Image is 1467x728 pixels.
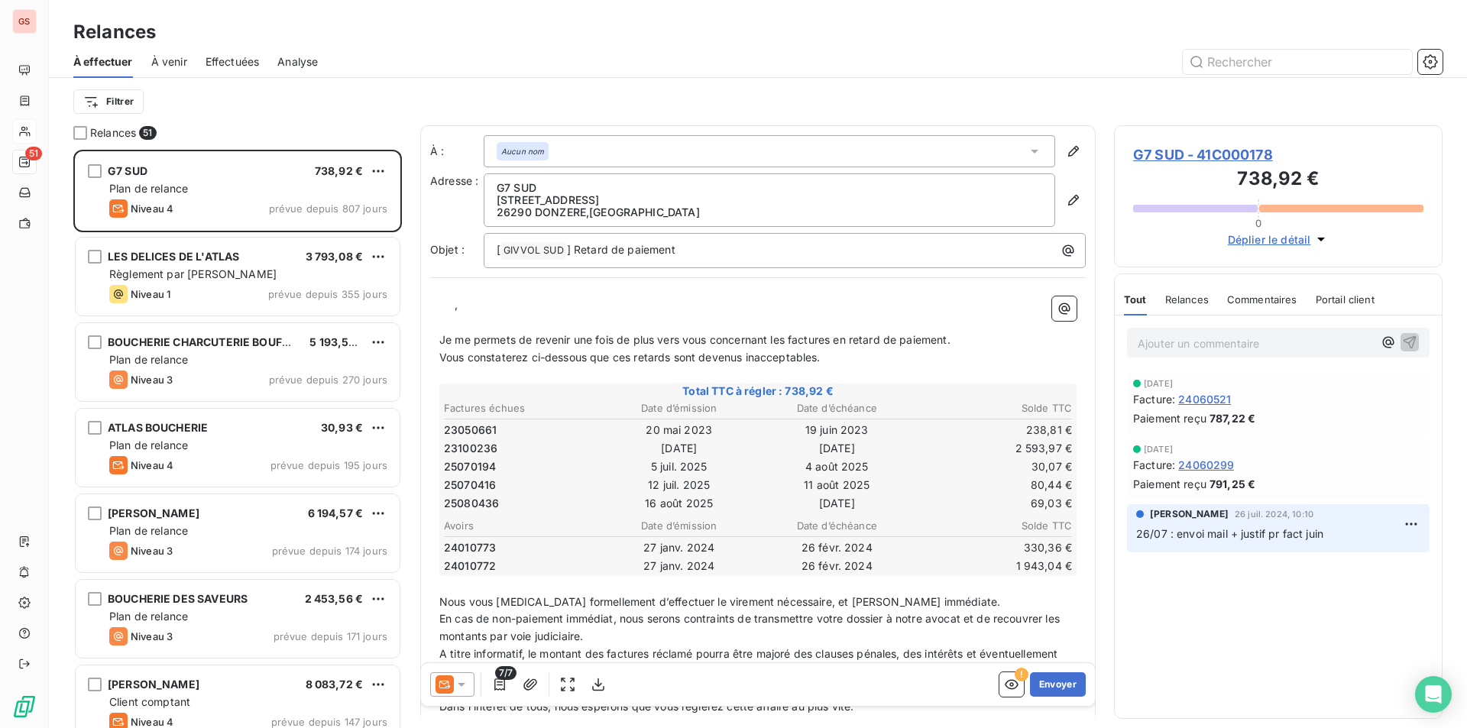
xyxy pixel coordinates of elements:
[109,267,277,280] span: Règlement par [PERSON_NAME]
[131,288,170,300] span: Niveau 1
[601,495,758,512] td: 16 août 2025
[131,459,173,471] span: Niveau 4
[439,351,821,364] span: Vous constaterez ci-dessous que ces retards sont devenus inacceptables.
[759,518,915,534] th: Date d’échéance
[917,477,1074,493] td: 80,44 €
[1133,391,1175,407] span: Facture :
[759,440,915,457] td: [DATE]
[1144,445,1173,454] span: [DATE]
[1133,410,1206,426] span: Paiement reçu
[444,496,499,511] span: 25080436
[109,695,190,708] span: Client comptant
[131,545,173,557] span: Niveau 3
[601,458,758,475] td: 5 juil. 2025
[601,518,758,534] th: Date d’émission
[268,288,387,300] span: prévue depuis 355 jours
[601,422,758,438] td: 20 mai 2023
[497,243,500,256] span: [
[73,89,144,114] button: Filtrer
[601,539,758,556] td: 27 janv. 2024
[109,610,188,623] span: Plan de relance
[501,146,544,157] em: Aucun nom
[759,539,915,556] td: 26 févr. 2024
[306,678,364,691] span: 8 083,72 €
[1136,527,1323,540] span: 26/07 : envoi mail + justif pr fact juin
[443,539,600,556] td: 24010773
[444,441,497,456] span: 23100236
[497,206,1042,218] p: 26290 DONZERE , [GEOGRAPHIC_DATA]
[1144,379,1173,388] span: [DATE]
[315,164,363,177] span: 738,92 €
[270,459,387,471] span: prévue depuis 195 jours
[274,630,387,642] span: prévue depuis 171 jours
[442,383,1074,399] span: Total TTC à régler : 738,92 €
[131,374,173,386] span: Niveau 3
[444,422,497,438] span: 23050661
[277,54,318,70] span: Analyse
[108,592,248,605] span: BOUCHERIE DES SAVEURS
[1133,144,1423,165] span: G7 SUD - 41C000178
[495,666,517,680] span: 7/7
[108,678,199,691] span: [PERSON_NAME]
[917,539,1074,556] td: 330,36 €
[1133,476,1206,492] span: Paiement reçu
[759,422,915,438] td: 19 juin 2023
[455,298,458,311] span: ,
[439,333,950,346] span: Je me permets de revenir une fois de plus vers vous concernant les factures en retard de paiement.
[1030,672,1086,697] button: Envoyer
[109,524,188,537] span: Plan de relance
[759,458,915,475] td: 4 août 2025
[1228,231,1311,248] span: Déplier le détail
[443,518,600,534] th: Avoirs
[917,558,1074,574] td: 1 943,04 €
[917,458,1074,475] td: 30,07 €
[269,202,387,215] span: prévue depuis 807 jours
[309,335,365,348] span: 5 193,57 €
[444,477,496,493] span: 25070416
[917,495,1074,512] td: 69,03 €
[108,164,147,177] span: G7 SUD
[1316,293,1375,306] span: Portail client
[90,125,136,141] span: Relances
[917,518,1074,534] th: Solde TTC
[1178,391,1231,407] span: 24060521
[12,9,37,34] div: GS
[917,440,1074,457] td: 2 593,97 €
[108,250,239,263] span: LES DELICES DE L'ATLAS
[108,421,208,434] span: ATLAS BOUCHERIE
[917,400,1074,416] th: Solde TTC
[501,242,566,260] span: GIVVOL SUD
[497,194,1042,206] p: [STREET_ADDRESS]
[439,595,1000,608] span: Nous vous [MEDICAL_DATA] formellement d’effectuer le virement nécessaire, et [PERSON_NAME] immédi...
[759,495,915,512] td: [DATE]
[109,182,188,195] span: Plan de relance
[108,335,305,348] span: BOUCHERIE CHARCUTERIE BOUFNAR
[759,400,915,416] th: Date d’échéance
[1415,676,1452,713] div: Open Intercom Messenger
[439,700,853,713] span: Dans l’intérêt de tous, nous espérons que vous règlerez cette affaire au plus vite.
[601,440,758,457] td: [DATE]
[1235,510,1313,519] span: 26 juil. 2024, 10:10
[109,353,188,366] span: Plan de relance
[430,144,484,159] label: À :
[1178,457,1234,473] span: 24060299
[1255,217,1261,229] span: 0
[73,54,133,70] span: À effectuer
[1227,293,1297,306] span: Commentaires
[443,558,600,574] td: 24010772
[131,716,173,728] span: Niveau 4
[108,506,199,519] span: [PERSON_NAME]
[601,477,758,493] td: 12 juil. 2025
[306,250,364,263] span: 3 793,08 €
[321,421,363,434] span: 30,93 €
[271,716,387,728] span: prévue depuis 147 jours
[139,126,156,140] span: 51
[269,374,387,386] span: prévue depuis 270 jours
[1133,165,1423,196] h3: 738,92 €
[12,694,37,719] img: Logo LeanPay
[430,243,465,256] span: Objet :
[1150,507,1229,521] span: [PERSON_NAME]
[443,400,600,416] th: Factures échues
[439,612,1063,642] span: En cas de non-paiement immédiat, nous serons contraints de transmettre votre dossier à notre avoc...
[1133,457,1175,473] span: Facture :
